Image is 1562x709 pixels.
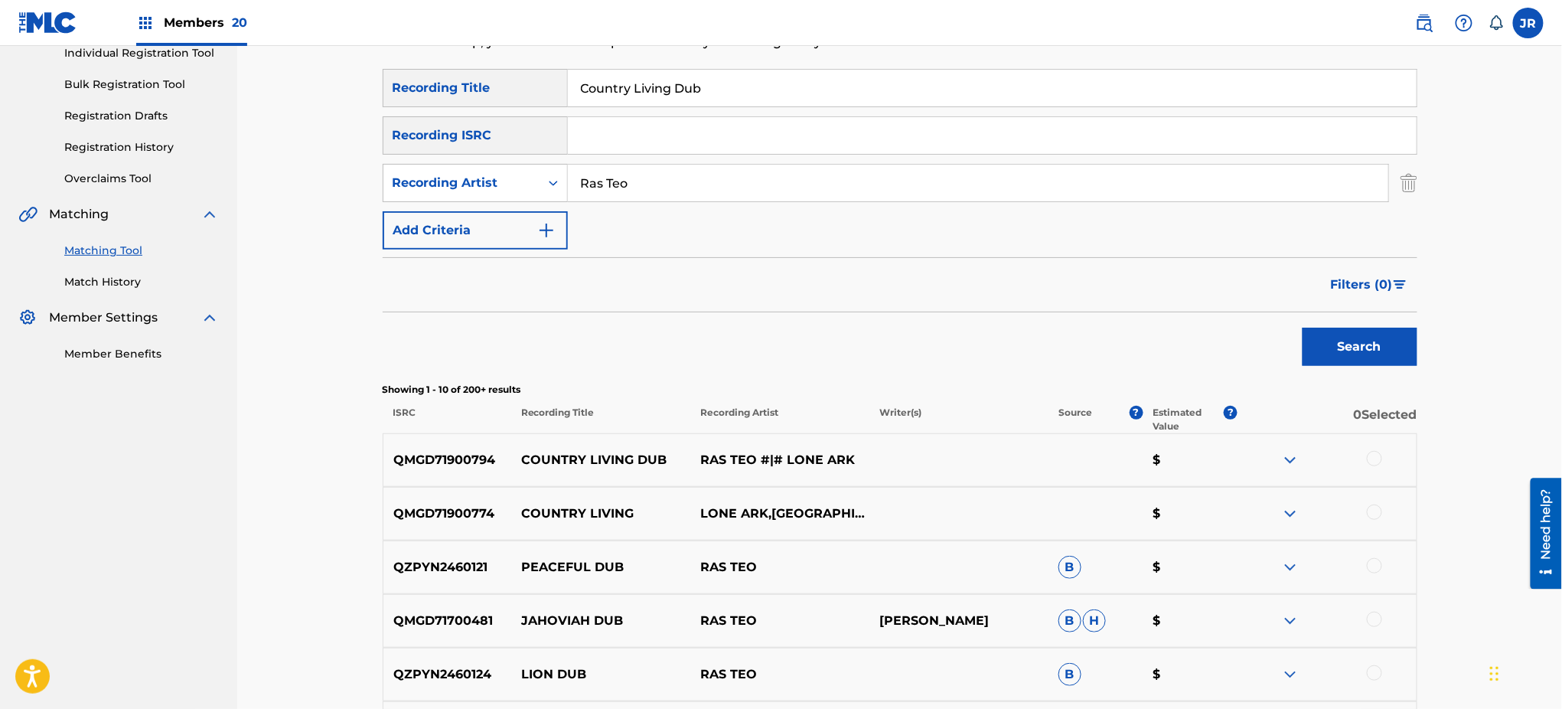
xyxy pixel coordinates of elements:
[1281,505,1299,523] img: expand
[393,174,530,192] div: Recording Artist
[1143,558,1238,577] p: $
[1143,451,1238,469] p: $
[1281,612,1299,630] img: expand
[1394,280,1407,289] img: filter
[869,406,1048,433] p: Writer(s)
[1322,266,1417,304] button: Filters (0)
[17,11,38,81] div: Need help?
[1401,164,1417,202] img: Delete Criterion
[64,346,219,362] a: Member Benefits
[1143,612,1238,630] p: $
[18,11,77,34] img: MLC Logo
[1449,8,1479,38] div: Help
[64,77,219,93] a: Bulk Registration Tool
[383,69,1417,374] form: Search Form
[1058,556,1081,579] span: B
[1281,451,1299,469] img: expand
[690,612,869,630] p: RAS TEO
[201,205,219,224] img: expand
[1153,406,1224,433] p: Estimated Value
[1224,406,1238,420] span: ?
[64,274,219,290] a: Match History
[49,205,109,224] span: Matching
[869,612,1048,630] p: [PERSON_NAME]
[383,211,568,250] button: Add Criteria
[1513,8,1544,38] div: User Menu
[1281,558,1299,577] img: expand
[383,451,512,469] p: QMGD71900794
[1130,406,1143,420] span: ?
[510,406,690,433] p: Recording Title
[383,406,511,433] p: ISRC
[690,451,869,469] p: RAS TEO #|# LONE ARK
[383,383,1417,397] p: Showing 1 - 10 of 200+ results
[64,139,219,155] a: Registration History
[1238,406,1417,433] p: 0 Selected
[511,558,690,577] p: PEACEFUL DUB
[18,309,37,327] img: Member Settings
[1058,406,1092,433] p: Source
[1490,651,1499,697] div: Drag
[201,309,219,327] img: expand
[1281,665,1299,684] img: expand
[1519,478,1562,589] iframe: Resource Center
[1489,15,1504,31] div: Notifications
[64,45,219,61] a: Individual Registration Tool
[1303,328,1417,366] button: Search
[64,108,219,124] a: Registration Drafts
[64,243,219,259] a: Matching Tool
[1409,8,1440,38] a: Public Search
[1455,14,1473,32] img: help
[164,14,247,31] span: Members
[537,221,556,240] img: 9d2ae6d4665cec9f34b9.svg
[136,14,155,32] img: Top Rightsholders
[1331,276,1393,294] span: Filters ( 0 )
[1415,14,1433,32] img: search
[232,15,247,30] span: 20
[511,451,690,469] p: COUNTRY LIVING DUB
[690,406,869,433] p: Recording Artist
[64,171,219,187] a: Overclaims Tool
[511,612,690,630] p: JAHOVIAH DUB
[1083,609,1106,632] span: H
[383,612,512,630] p: QMGD71700481
[383,505,512,523] p: QMGD71900774
[1143,505,1238,523] p: $
[1058,609,1081,632] span: B
[1143,665,1238,684] p: $
[49,309,158,327] span: Member Settings
[18,205,38,224] img: Matching
[511,505,690,523] p: COUNTRY LIVING
[1485,635,1562,709] iframe: Chat Widget
[383,558,512,577] p: QZPYN2460121
[511,665,690,684] p: LION DUB
[383,665,512,684] p: QZPYN2460124
[690,558,869,577] p: RAS TEO
[1058,663,1081,686] span: B
[690,505,869,523] p: LONE ARK,[GEOGRAPHIC_DATA]
[690,665,869,684] p: RAS TEO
